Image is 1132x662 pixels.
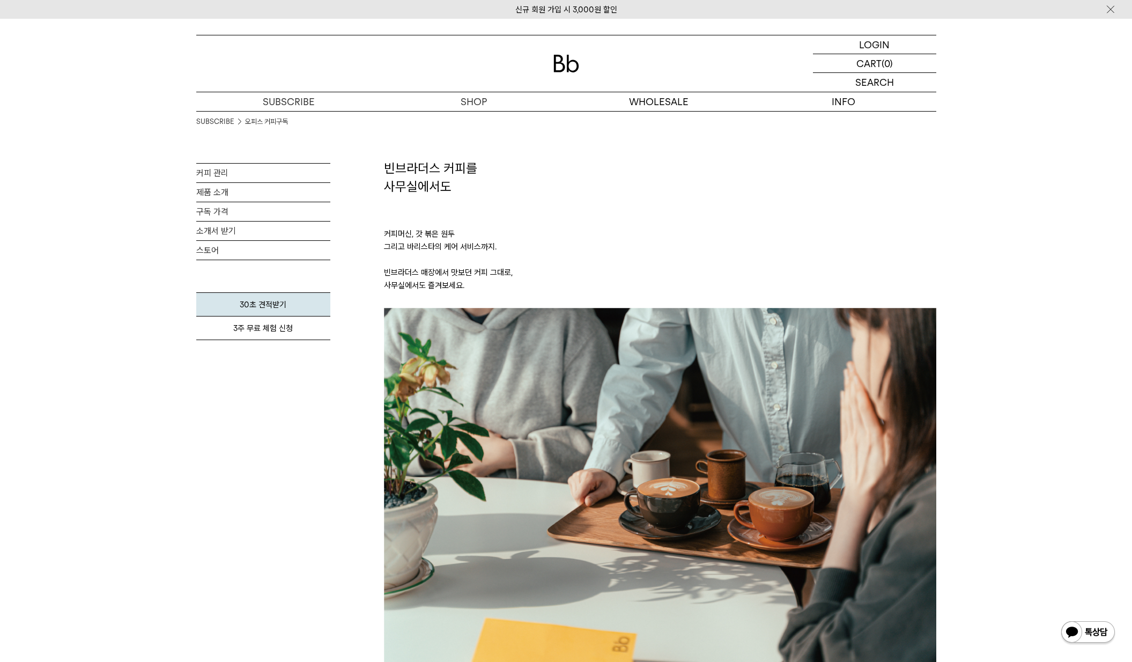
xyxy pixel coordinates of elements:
[196,116,234,127] a: SUBSCRIBE
[196,241,330,260] a: 스토어
[515,5,617,14] a: 신규 회원 가입 시 3,000원 할인
[751,92,936,111] p: INFO
[245,116,288,127] a: 오피스 커피구독
[196,183,330,202] a: 제품 소개
[384,159,936,195] h2: 빈브라더스 커피를 사무실에서도
[855,73,894,92] p: SEARCH
[566,92,751,111] p: WHOLESALE
[196,292,330,317] a: 30초 견적받기
[196,92,381,111] a: SUBSCRIBE
[882,54,893,72] p: (0)
[381,92,566,111] a: SHOP
[813,35,936,54] a: LOGIN
[813,54,936,73] a: CART (0)
[196,222,330,240] a: 소개서 받기
[196,202,330,221] a: 구독 가격
[859,35,890,54] p: LOGIN
[856,54,882,72] p: CART
[196,317,330,340] a: 3주 무료 체험 신청
[1060,620,1116,646] img: 카카오톡 채널 1:1 채팅 버튼
[384,195,936,308] p: 커피머신, 갓 볶은 원두 그리고 바리스타의 케어 서비스까지. 빈브라더스 매장에서 맛보던 커피 그대로, 사무실에서도 즐겨보세요.
[196,164,330,182] a: 커피 관리
[553,55,579,72] img: 로고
